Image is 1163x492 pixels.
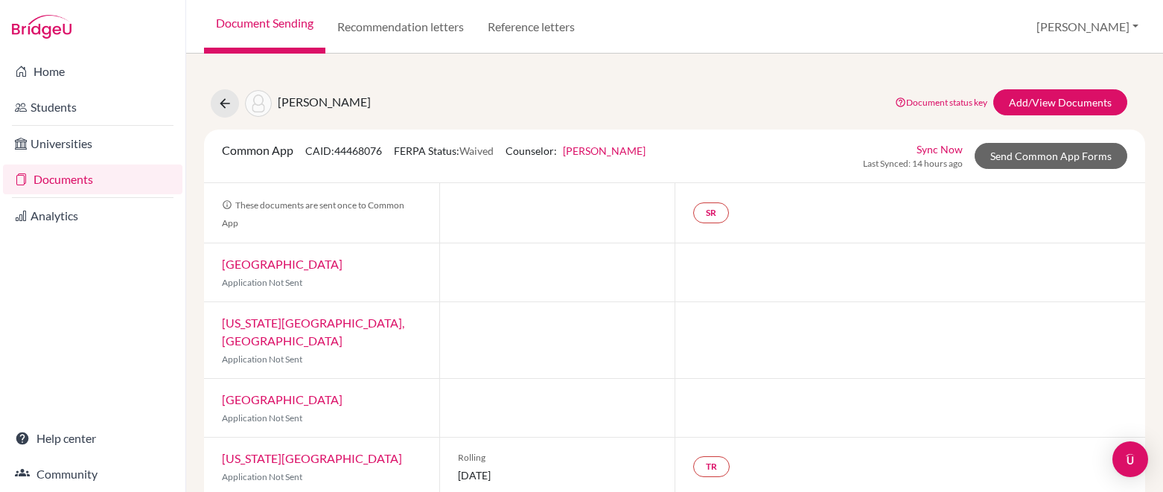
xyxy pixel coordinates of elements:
a: [GEOGRAPHIC_DATA] [222,257,342,271]
a: [US_STATE][GEOGRAPHIC_DATA] [222,451,402,465]
span: CAID: 44468076 [305,144,382,157]
span: Counselor: [506,144,646,157]
span: Application Not Sent [222,354,302,365]
a: [PERSON_NAME] [563,144,646,157]
span: [DATE] [458,467,657,483]
a: Community [3,459,182,489]
a: Universities [3,129,182,159]
span: These documents are sent once to Common App [222,199,404,229]
a: [US_STATE][GEOGRAPHIC_DATA], [GEOGRAPHIC_DATA] [222,316,404,348]
a: Document status key [895,97,987,108]
img: Bridge-U [12,15,71,39]
span: Application Not Sent [222,471,302,482]
a: Add/View Documents [993,89,1127,115]
a: Sync Now [917,141,963,157]
a: Analytics [3,201,182,231]
span: Last Synced: 14 hours ago [863,157,963,170]
span: [PERSON_NAME] [278,95,371,109]
span: Application Not Sent [222,277,302,288]
button: [PERSON_NAME] [1030,13,1145,41]
a: Send Common App Forms [975,143,1127,169]
span: Common App [222,143,293,157]
a: Documents [3,164,182,194]
span: Rolling [458,451,657,464]
a: TR [693,456,730,477]
a: Help center [3,424,182,453]
div: Open Intercom Messenger [1112,441,1148,477]
span: FERPA Status: [394,144,494,157]
span: Waived [459,144,494,157]
a: Home [3,57,182,86]
a: SR [693,202,729,223]
span: Application Not Sent [222,412,302,424]
a: [GEOGRAPHIC_DATA] [222,392,342,406]
a: Students [3,92,182,122]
